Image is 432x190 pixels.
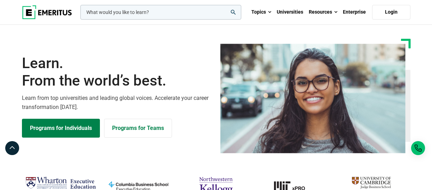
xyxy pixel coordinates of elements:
p: Learn from top universities and leading global voices. Accelerate your career transformation [DATE]. [22,94,212,111]
a: Login [372,5,410,20]
a: Explore for Business [104,119,172,138]
a: Explore Programs [22,119,100,138]
span: From the world’s best. [22,72,212,89]
input: woocommerce-product-search-field-0 [80,5,241,20]
img: Learn from the world's best [220,44,406,153]
h1: Learn. [22,54,212,90]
